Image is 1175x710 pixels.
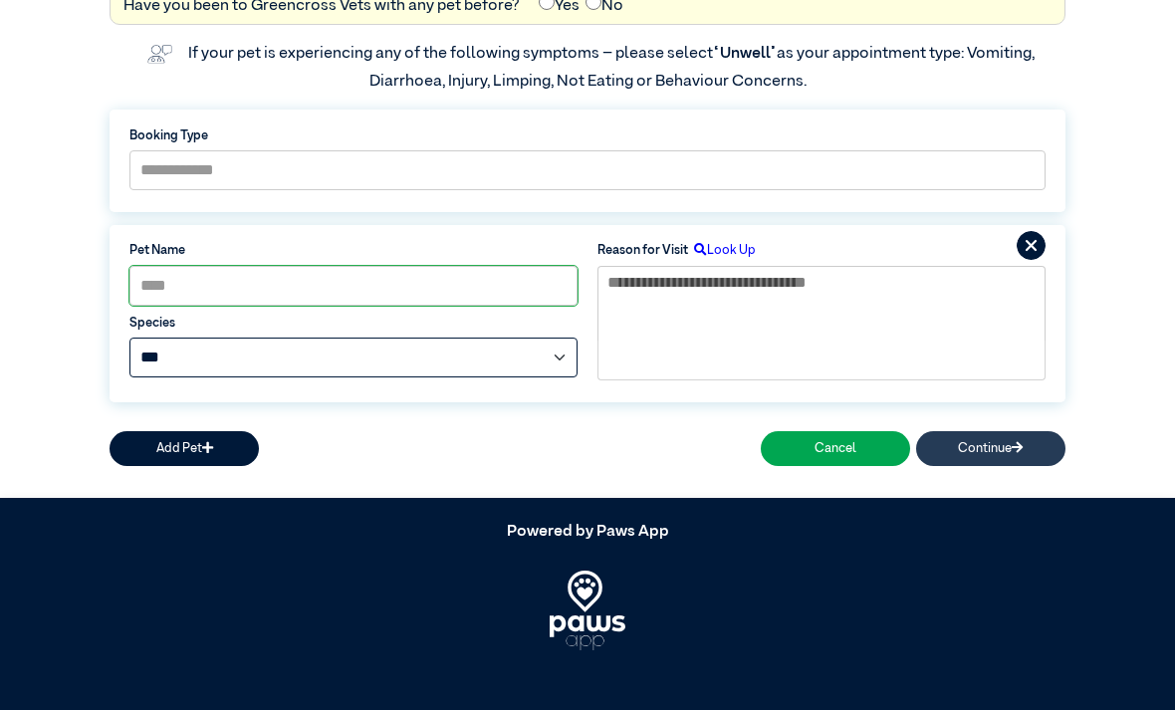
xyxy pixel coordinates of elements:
[188,46,1038,90] label: If your pet is experiencing any of the following symptoms – please select as your appointment typ...
[916,431,1065,466] button: Continue
[688,241,756,260] label: Look Up
[140,38,178,70] img: vet
[129,241,578,260] label: Pet Name
[110,523,1065,542] h5: Powered by Paws App
[761,431,910,466] button: Cancel
[597,241,688,260] label: Reason for Visit
[110,431,259,466] button: Add Pet
[129,314,578,333] label: Species
[550,571,626,650] img: PawsApp
[129,126,1046,145] label: Booking Type
[713,46,777,62] span: “Unwell”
